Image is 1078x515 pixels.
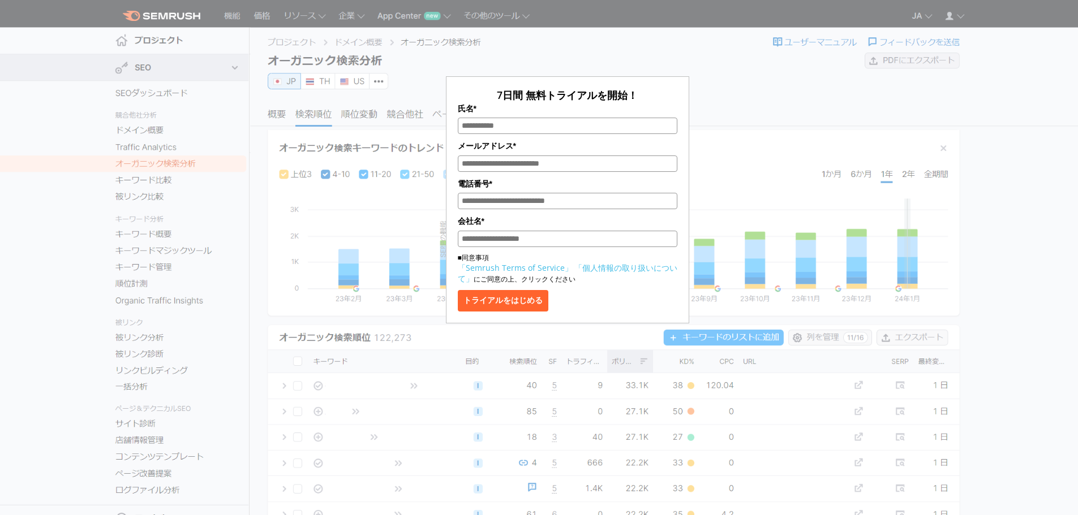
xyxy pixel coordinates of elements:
[458,262,677,284] a: 「個人情報の取り扱いについて」
[458,262,573,273] a: 「Semrush Terms of Service」
[458,253,677,284] p: ■同意事項 にご同意の上、クリックください
[458,290,548,311] button: トライアルをはじめる
[497,88,638,102] span: 7日間 無料トライアルを開始！
[458,140,677,152] label: メールアドレス*
[458,178,677,190] label: 電話番号*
